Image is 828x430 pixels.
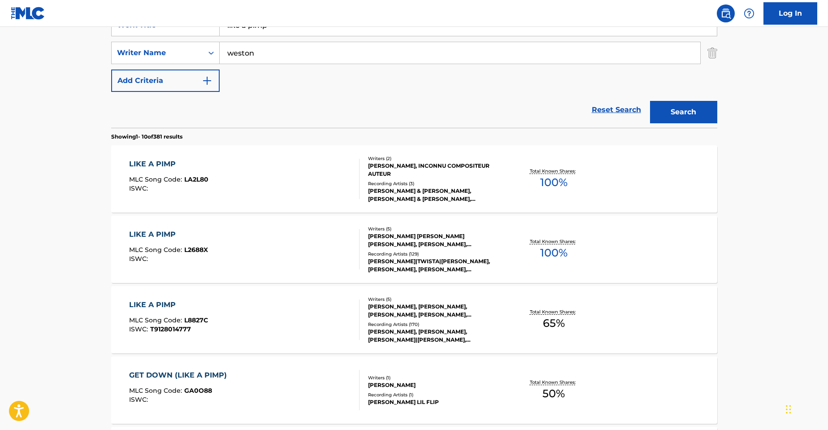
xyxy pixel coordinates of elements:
[111,356,717,424] a: GET DOWN (LIKE A PIMP)MLC Song Code:GA0O88ISWC:Writers (1)[PERSON_NAME]Recording Artists (1)[PERS...
[129,159,208,169] div: LIKE A PIMP
[129,316,184,324] span: MLC Song Code :
[111,286,717,353] a: LIKE A PIMPMLC Song Code:L8827CISWC:T9128014777Writers (5)[PERSON_NAME], [PERSON_NAME], [PERSON_N...
[650,101,717,123] button: Search
[368,257,503,274] div: [PERSON_NAME]|TWISTA|[PERSON_NAME], [PERSON_NAME], [PERSON_NAME], [PERSON_NAME], [PERSON_NAME], [...
[717,4,735,22] a: Public Search
[184,175,208,183] span: LA2L80
[129,300,208,310] div: LIKE A PIMP
[184,387,212,395] span: GA0O88
[117,48,198,58] div: Writer Name
[129,255,150,263] span: ISWC :
[368,155,503,162] div: Writers ( 2 )
[707,42,717,64] img: Delete Criterion
[368,296,503,303] div: Writers ( 5 )
[720,8,731,19] img: search
[540,245,568,261] span: 100 %
[111,216,717,283] a: LIKE A PIMPMLC Song Code:L2688XISWC:Writers (5)[PERSON_NAME] [PERSON_NAME] [PERSON_NAME], [PERSON...
[368,321,503,328] div: Recording Artists ( 170 )
[150,325,191,333] span: T9128014777
[111,145,717,213] a: LIKE A PIMPMLC Song Code:LA2L80ISWC:Writers (2)[PERSON_NAME], INCONNU COMPOSITEUR AUTEURRecording...
[129,387,184,395] span: MLC Song Code :
[129,229,208,240] div: LIKE A PIMP
[368,398,503,406] div: [PERSON_NAME] LIL FLIP
[786,396,791,423] div: Drag
[783,387,828,430] iframe: Chat Widget
[368,232,503,248] div: [PERSON_NAME] [PERSON_NAME] [PERSON_NAME], [PERSON_NAME], [PERSON_NAME], [PERSON_NAME]
[129,175,184,183] span: MLC Song Code :
[129,184,150,192] span: ISWC :
[129,395,150,404] span: ISWC :
[129,370,231,381] div: GET DOWN (LIKE A PIMP)
[530,308,578,315] p: Total Known Shares:
[368,303,503,319] div: [PERSON_NAME], [PERSON_NAME], [PERSON_NAME], [PERSON_NAME], [PERSON_NAME]
[744,8,754,19] img: help
[368,187,503,203] div: [PERSON_NAME] & [PERSON_NAME], [PERSON_NAME] & [PERSON_NAME], [PERSON_NAME] & [PERSON_NAME]' FLIP
[540,174,568,191] span: 100 %
[543,315,565,331] span: 65 %
[368,180,503,187] div: Recording Artists ( 3 )
[368,391,503,398] div: Recording Artists ( 1 )
[530,238,578,245] p: Total Known Shares:
[763,2,817,25] a: Log In
[129,325,150,333] span: ISWC :
[111,133,182,141] p: Showing 1 - 10 of 381 results
[368,374,503,381] div: Writers ( 1 )
[368,162,503,178] div: [PERSON_NAME], INCONNU COMPOSITEUR AUTEUR
[530,168,578,174] p: Total Known Shares:
[587,100,646,120] a: Reset Search
[740,4,758,22] div: Help
[530,379,578,386] p: Total Known Shares:
[368,226,503,232] div: Writers ( 5 )
[11,7,45,20] img: MLC Logo
[184,316,208,324] span: L8827C
[542,386,565,402] span: 50 %
[129,246,184,254] span: MLC Song Code :
[202,75,212,86] img: 9d2ae6d4665cec9f34b9.svg
[111,69,220,92] button: Add Criteria
[368,381,503,389] div: [PERSON_NAME]
[368,251,503,257] div: Recording Artists ( 129 )
[111,14,717,128] form: Search Form
[184,246,208,254] span: L2688X
[368,328,503,344] div: [PERSON_NAME], [PERSON_NAME], [PERSON_NAME]|[PERSON_NAME], [PERSON_NAME], [PERSON_NAME] FEAT. LIL...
